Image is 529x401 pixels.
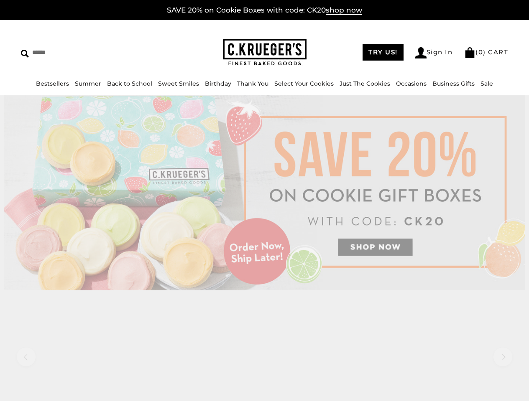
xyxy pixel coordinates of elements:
[237,80,268,87] a: Thank You
[158,80,199,87] a: Sweet Smiles
[396,80,427,87] a: Occasions
[464,48,508,56] a: (0) CART
[167,6,362,15] a: SAVE 20% on Cookie Boxes with code: CK20shop now
[223,39,307,66] img: C.KRUEGER'S
[4,95,525,290] img: C.Krueger's Special Offer
[464,47,475,58] img: Bag
[21,46,133,59] input: Search
[36,80,69,87] a: Bestsellers
[326,6,362,15] span: shop now
[480,80,493,87] a: Sale
[17,348,36,366] button: previous
[205,80,231,87] a: Birthday
[340,80,390,87] a: Just The Cookies
[432,80,475,87] a: Business Gifts
[415,47,427,58] img: Account
[107,80,152,87] a: Back to School
[21,50,29,58] img: Search
[415,47,453,58] a: Sign In
[75,80,101,87] a: Summer
[493,348,512,366] button: next
[363,44,404,61] a: TRY US!
[478,48,483,56] span: 0
[274,80,334,87] a: Select Your Cookies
